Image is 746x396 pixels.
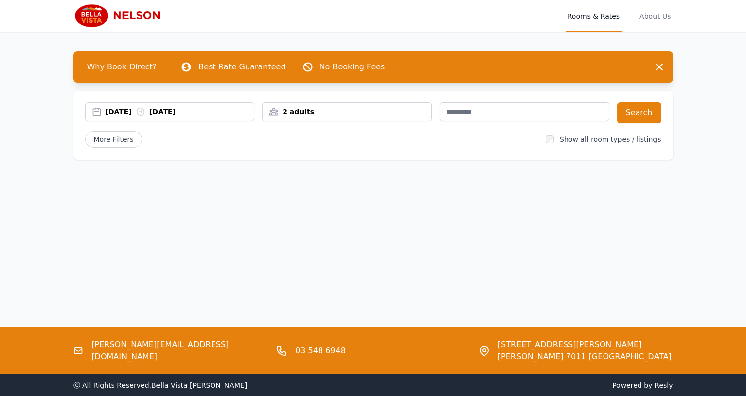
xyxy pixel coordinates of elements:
[263,107,431,117] div: 2 adults
[654,381,673,389] a: Resly
[106,107,254,117] div: [DATE] [DATE]
[85,131,142,148] span: More Filters
[498,339,672,351] span: [STREET_ADDRESS][PERSON_NAME]
[73,381,248,389] span: ⓒ All Rights Reserved. Bella Vista [PERSON_NAME]
[320,61,385,73] p: No Booking Fees
[295,345,346,357] a: 03 548 6948
[79,57,165,77] span: Why Book Direct?
[377,380,673,390] span: Powered by
[73,4,168,28] img: Bella Vista Motel Nelson
[560,135,661,143] label: Show all room types / listings
[498,351,672,363] span: [PERSON_NAME] 7011 [GEOGRAPHIC_DATA]
[198,61,285,73] p: Best Rate Guaranteed
[617,102,661,123] button: Search
[91,339,268,363] a: [PERSON_NAME][EMAIL_ADDRESS][DOMAIN_NAME]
